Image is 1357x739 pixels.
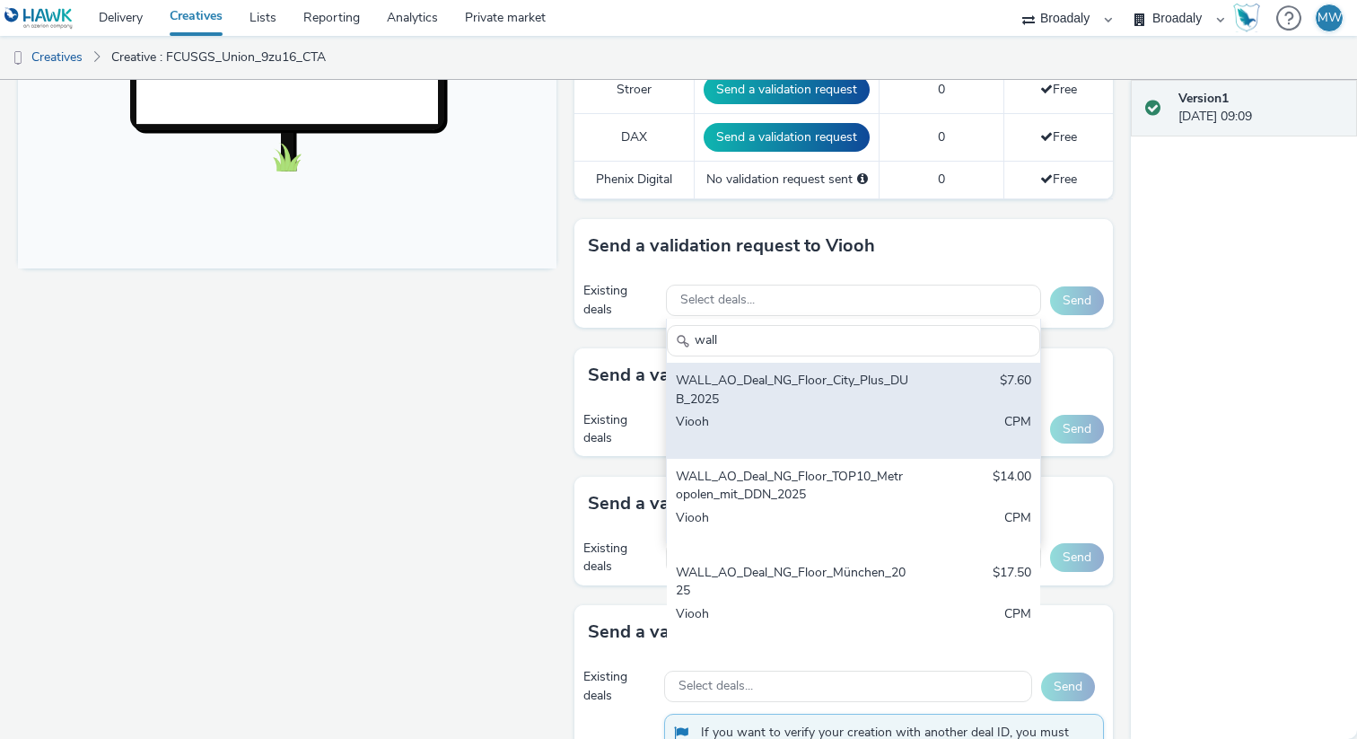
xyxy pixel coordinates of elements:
span: Free [1040,128,1077,145]
div: [DATE] 09:09 [1178,90,1343,127]
div: Viooh [676,413,910,450]
span: Select deals... [678,679,753,694]
input: Search...... [667,325,1040,356]
div: $17.50 [993,564,1031,601]
button: Send a validation request [704,75,870,104]
span: 0 [938,81,945,98]
div: WALL_AO_Deal_NG_Floor_City_Plus_DUB_2025 [676,372,910,409]
div: Existing deals [583,540,657,576]
strong: Version 1 [1178,90,1229,107]
a: Creative : FCUSGS_Union_9zu16_CTA [102,36,335,79]
h3: Send a validation request to MyAdbooker [588,490,934,517]
div: No validation request sent [704,171,870,189]
h3: Send a validation request to Broadsign [588,362,912,389]
td: Phenix Digital [574,162,695,198]
div: CPM [1004,605,1031,642]
span: Free [1040,81,1077,98]
img: Advertisement preview [185,56,354,357]
div: Viooh [676,509,910,546]
button: Send [1050,543,1104,572]
span: Free [1040,171,1077,188]
div: Viooh [676,605,910,642]
div: Existing deals [583,668,655,705]
div: $14.00 [993,468,1031,505]
div: Existing deals [583,411,657,448]
span: 0 [938,171,945,188]
div: $7.60 [1000,372,1031,409]
div: Existing deals [583,282,657,319]
img: Hawk Academy [1233,4,1260,32]
span: Select deals... [680,293,755,308]
h3: Send a validation request to Viooh [588,233,875,260]
span: 0 [938,128,945,145]
div: CPM [1004,509,1031,546]
div: WALL_AO_Deal_NG_Floor_TOP10_Metropolen_mit_DDN_2025 [676,468,910,505]
td: Stroer [574,66,695,114]
button: Send a validation request [704,123,870,152]
td: DAX [574,114,695,162]
button: Send [1050,415,1104,444]
img: dooh [9,49,27,67]
div: MW [1318,4,1342,31]
div: CPM [1004,413,1031,450]
h3: Send a validation request to Phenix Digital [588,619,941,646]
a: Hawk Academy [1233,4,1267,32]
img: undefined Logo [4,7,74,30]
button: Send [1050,286,1104,315]
button: Send [1041,673,1095,701]
div: WALL_AO_Deal_NG_Floor_München_2025 [676,564,910,601]
div: Please select a deal below and click on Send to send a validation request to Phenix Digital. [857,171,868,189]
